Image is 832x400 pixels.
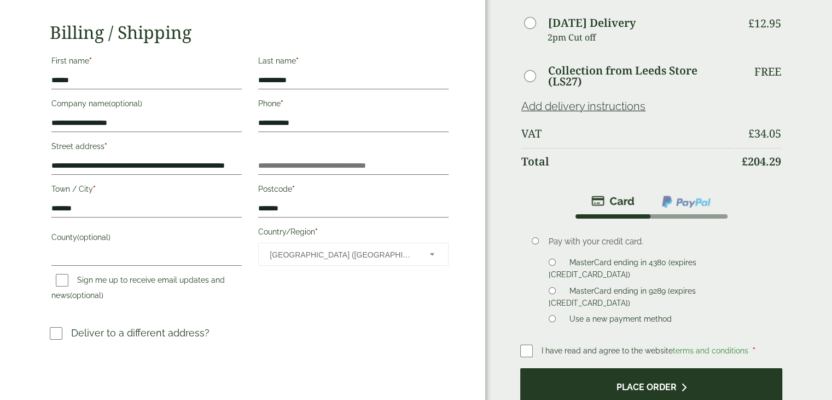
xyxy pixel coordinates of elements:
p: Free [754,65,781,78]
p: Pay with your credit card. [549,236,765,248]
abbr: required [296,56,299,65]
label: First name [51,53,242,72]
label: MasterCard ending in 9289 (expires [CREDIT_CARD_DATA]) [549,287,696,311]
label: Town / City [51,181,242,200]
label: Postcode [258,181,449,200]
abbr: required [281,99,283,108]
h2: Billing / Shipping [50,22,450,43]
span: I have read and agree to the website [542,346,750,355]
abbr: required [89,56,92,65]
label: Phone [258,96,449,115]
img: stripe.png [591,195,635,208]
label: MasterCard ending in 4380 (expires [CREDIT_CARD_DATA]) [549,258,696,282]
span: Country/Region [258,243,449,266]
label: Country/Region [258,224,449,243]
a: terms and conditions [673,346,748,355]
label: Sign me up to receive email updates and news [51,276,225,303]
label: Street address [51,139,242,157]
bdi: 12.95 [748,16,781,31]
p: 2pm Cut off [548,29,734,45]
span: (optional) [70,291,103,300]
label: Last name [258,53,449,72]
abbr: required [753,346,755,355]
p: Deliver to a different address? [71,325,210,340]
a: Add delivery instructions [521,100,645,113]
abbr: required [93,185,96,193]
label: County [51,230,242,248]
label: [DATE] Delivery [548,18,636,28]
label: Company name [51,96,242,115]
label: Collection from Leeds Store (LS27) [548,65,734,87]
span: £ [742,154,748,169]
span: (optional) [77,233,110,242]
span: (optional) [109,99,142,108]
span: £ [748,126,754,141]
abbr: required [292,185,295,193]
abbr: required [104,142,107,151]
img: ppcp-gateway.png [661,195,712,209]
bdi: 204.29 [742,154,781,169]
abbr: required [315,227,318,236]
th: VAT [521,121,734,147]
span: United Kingdom (UK) [270,243,415,266]
span: £ [748,16,754,31]
bdi: 34.05 [748,126,781,141]
input: Sign me up to receive email updates and news(optional) [56,274,68,287]
label: Use a new payment method [565,315,676,327]
th: Total [521,148,734,175]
